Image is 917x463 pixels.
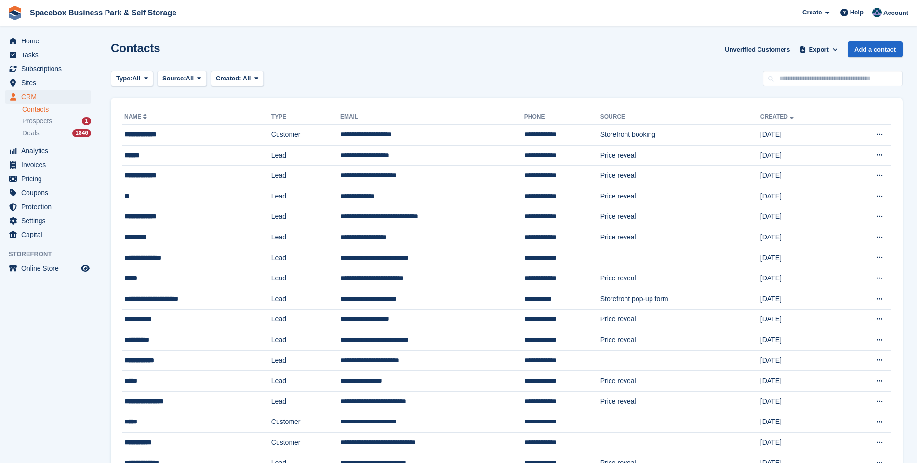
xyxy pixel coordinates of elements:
[271,248,340,268] td: Lead
[5,48,91,62] a: menu
[5,62,91,76] a: menu
[271,109,340,125] th: Type
[21,48,79,62] span: Tasks
[22,105,91,114] a: Contacts
[80,263,91,274] a: Preview store
[21,158,79,172] span: Invoices
[760,433,843,453] td: [DATE]
[600,330,760,351] td: Price reveal
[5,144,91,158] a: menu
[5,34,91,48] a: menu
[760,166,843,186] td: [DATE]
[760,125,843,146] td: [DATE]
[760,412,843,433] td: [DATE]
[883,8,908,18] span: Account
[760,248,843,268] td: [DATE]
[124,113,149,120] a: Name
[9,250,96,259] span: Storefront
[271,289,340,309] td: Lead
[600,268,760,289] td: Price reveal
[271,330,340,351] td: Lead
[111,41,160,54] h1: Contacts
[21,34,79,48] span: Home
[802,8,822,17] span: Create
[271,145,340,166] td: Lead
[157,71,207,87] button: Source: All
[600,125,760,146] td: Storefront booking
[21,76,79,90] span: Sites
[760,145,843,166] td: [DATE]
[760,268,843,289] td: [DATE]
[600,227,760,248] td: Price reveal
[600,166,760,186] td: Price reveal
[21,62,79,76] span: Subscriptions
[5,186,91,199] a: menu
[760,186,843,207] td: [DATE]
[243,75,251,82] span: All
[872,8,882,17] img: Daud
[797,41,840,57] button: Export
[116,74,133,83] span: Type:
[850,8,864,17] span: Help
[5,158,91,172] a: menu
[133,74,141,83] span: All
[21,214,79,227] span: Settings
[271,166,340,186] td: Lead
[600,309,760,330] td: Price reveal
[271,207,340,227] td: Lead
[271,412,340,433] td: Customer
[72,129,91,137] div: 1846
[22,129,40,138] span: Deals
[5,214,91,227] a: menu
[721,41,794,57] a: Unverified Customers
[809,45,829,54] span: Export
[5,200,91,213] a: menu
[5,90,91,104] a: menu
[271,433,340,453] td: Customer
[271,125,340,146] td: Customer
[186,74,194,83] span: All
[760,371,843,392] td: [DATE]
[21,200,79,213] span: Protection
[111,71,153,87] button: Type: All
[340,109,524,125] th: Email
[21,172,79,185] span: Pricing
[271,371,340,392] td: Lead
[271,350,340,371] td: Lead
[271,391,340,412] td: Lead
[21,186,79,199] span: Coupons
[760,391,843,412] td: [DATE]
[271,309,340,330] td: Lead
[5,228,91,241] a: menu
[22,117,52,126] span: Prospects
[600,391,760,412] td: Price reveal
[5,76,91,90] a: menu
[211,71,264,87] button: Created: All
[21,228,79,241] span: Capital
[848,41,903,57] a: Add a contact
[21,262,79,275] span: Online Store
[22,128,91,138] a: Deals 1846
[21,90,79,104] span: CRM
[524,109,600,125] th: Phone
[600,207,760,227] td: Price reveal
[760,113,796,120] a: Created
[82,117,91,125] div: 1
[600,289,760,309] td: Storefront pop-up form
[8,6,22,20] img: stora-icon-8386f47178a22dfd0bd8f6a31ec36ba5ce8667c1dd55bd0f319d3a0aa187defe.svg
[600,145,760,166] td: Price reveal
[600,186,760,207] td: Price reveal
[26,5,180,21] a: Spacebox Business Park & Self Storage
[21,144,79,158] span: Analytics
[760,330,843,351] td: [DATE]
[5,262,91,275] a: menu
[760,309,843,330] td: [DATE]
[760,289,843,309] td: [DATE]
[760,207,843,227] td: [DATE]
[760,227,843,248] td: [DATE]
[600,109,760,125] th: Source
[22,116,91,126] a: Prospects 1
[271,268,340,289] td: Lead
[5,172,91,185] a: menu
[216,75,241,82] span: Created:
